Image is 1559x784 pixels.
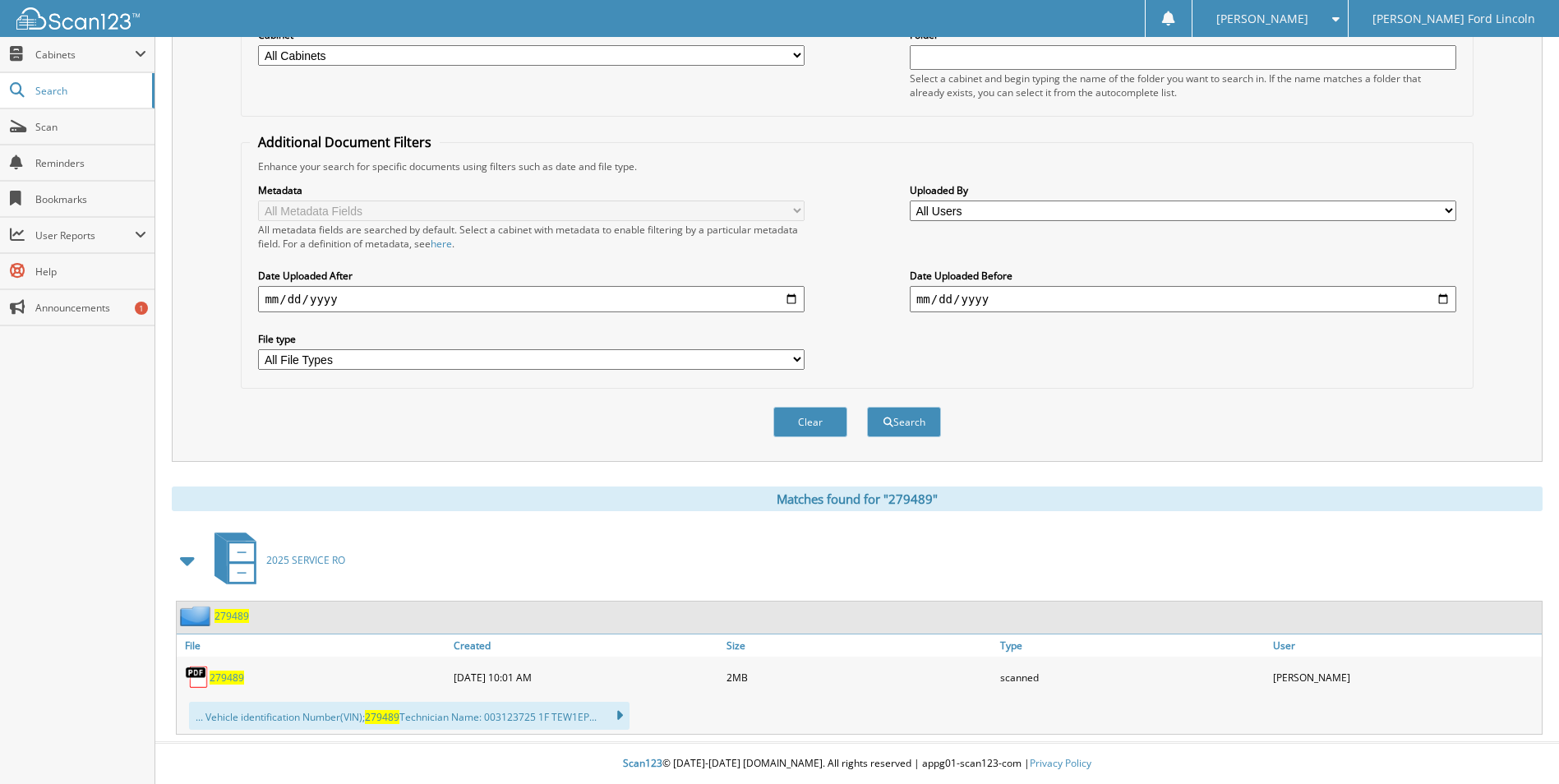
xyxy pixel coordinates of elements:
a: here [431,237,452,251]
a: File [177,634,450,657]
button: Clear [773,407,847,437]
button: Search [867,407,941,437]
div: scanned [996,661,1269,694]
span: [PERSON_NAME] [1216,14,1308,24]
a: Privacy Policy [1030,756,1091,770]
div: Matches found for "279489" [172,487,1543,511]
label: Date Uploaded After [258,269,805,283]
span: Search [35,84,144,98]
a: 279489 [214,609,249,623]
div: ... Vehicle identification Number(VIN); Technician Name: 003123725 1F TEW1EP... [189,702,630,730]
label: Uploaded By [910,183,1456,197]
div: © [DATE]-[DATE] [DOMAIN_NAME]. All rights reserved | appg01-scan123-com | [155,744,1559,784]
div: Select a cabinet and begin typing the name of the folder you want to search in. If the name match... [910,71,1456,99]
a: Size [722,634,995,657]
div: Enhance your search for specific documents using filters such as date and file type. [250,159,1464,173]
img: scan123-logo-white.svg [16,7,140,30]
legend: Additional Document Filters [250,133,440,151]
label: Metadata [258,183,805,197]
label: Date Uploaded Before [910,269,1456,283]
label: File type [258,332,805,346]
div: [PERSON_NAME] [1269,661,1542,694]
span: Bookmarks [35,192,146,206]
img: folder2.png [180,606,214,626]
span: Reminders [35,156,146,170]
a: Type [996,634,1269,657]
span: User Reports [35,228,135,242]
div: 1 [135,302,148,315]
a: 279489 [210,671,244,685]
a: 2025 SERVICE RO [205,528,345,593]
span: 279489 [365,710,399,724]
span: Cabinets [35,48,135,62]
span: Help [35,265,146,279]
input: start [258,286,805,312]
input: end [910,286,1456,312]
span: 2025 SERVICE RO [266,553,345,567]
span: Scan [35,120,146,134]
span: Scan123 [623,756,662,770]
img: PDF.png [185,665,210,689]
div: [DATE] 10:01 AM [450,661,722,694]
div: All metadata fields are searched by default. Select a cabinet with metadata to enable filtering b... [258,223,805,251]
div: 2MB [722,661,995,694]
a: User [1269,634,1542,657]
a: Created [450,634,722,657]
span: [PERSON_NAME] Ford Lincoln [1372,14,1535,24]
span: Announcements [35,301,146,315]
